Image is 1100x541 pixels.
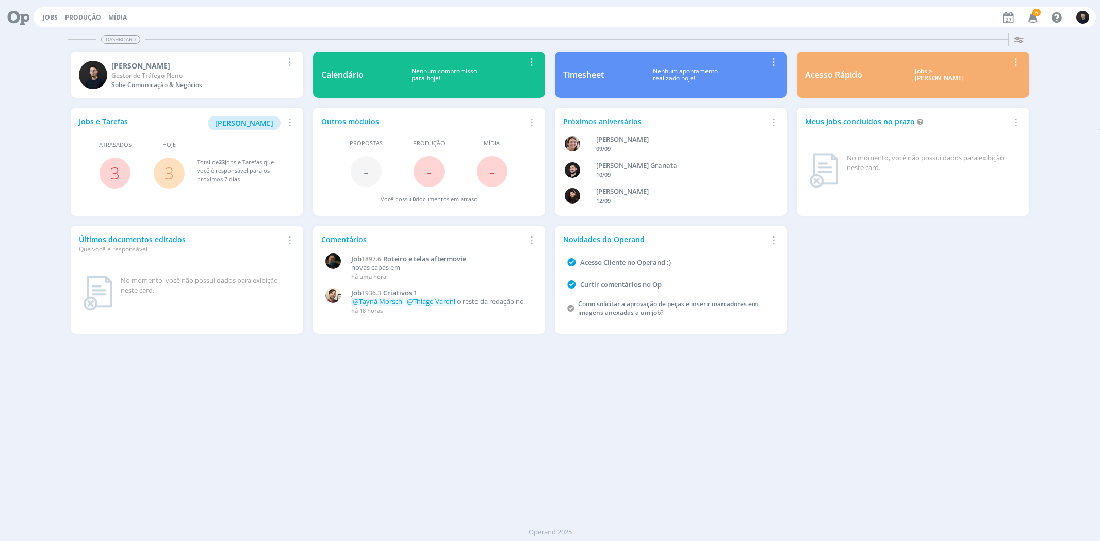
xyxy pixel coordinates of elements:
[321,116,525,127] div: Outros módulos
[110,162,120,184] a: 3
[105,13,130,22] button: Mídia
[847,153,1016,173] div: No momento, você não possui dados para exibição neste card.
[489,160,495,182] span: -
[563,69,604,81] div: Timesheet
[413,195,416,203] span: 0
[351,298,531,306] p: o resto da redação no
[596,171,611,178] span: 10/09
[563,116,767,127] div: Próximos aniversários
[565,188,580,204] img: L
[426,160,432,182] span: -
[121,276,290,296] div: No momento, você não possui dados para exibição neste card.
[1076,8,1090,26] button: C
[596,161,763,171] div: Bruno Corralo Granata
[1076,11,1089,24] img: C
[40,13,61,22] button: Jobs
[79,245,283,254] div: Que você é responsável
[580,280,662,289] a: Curtir comentários no Op
[351,273,386,280] span: há uma hora
[381,195,478,204] div: Você possui documentos em atraso
[111,80,283,90] div: Sobe Comunicação & Negócios
[563,234,767,245] div: Novidades do Operand
[208,117,281,127] a: [PERSON_NAME]
[596,187,763,197] div: Luana da Silva de Andrade
[99,141,132,149] span: Atrasados
[407,297,455,306] span: @Thiago Varoni
[351,289,531,297] a: Job1936.3Criativos 1
[351,255,531,263] a: Job1897.6Roteiro e telas aftermovie
[71,52,303,98] a: C[PERSON_NAME]Gestor de Tráfego PlenoSobe Comunicação & Negócios
[197,158,284,184] div: Total de Jobs e Tarefas que você é responsável para os próximos 7 dias
[111,60,283,71] div: Carlos Nunes
[219,158,225,166] span: 23
[162,141,176,149] span: Hoje
[580,258,671,267] a: Acesso Cliente no Operand :)
[362,289,381,297] span: 1936.3
[321,69,364,81] div: Calendário
[1032,9,1041,16] span: 6
[362,255,381,263] span: 1897.6
[79,61,107,89] img: C
[596,145,611,153] span: 09/09
[325,253,341,269] img: M
[809,153,839,188] img: dashboard_not_found.png
[596,134,763,145] div: Aline Beatriz Jackisch
[83,276,112,311] img: dashboard_not_found.png
[62,13,104,22] button: Produção
[43,13,58,22] a: Jobs
[350,139,383,148] span: Propostas
[805,69,862,81] div: Acesso Rápido
[364,160,369,182] span: -
[565,162,580,178] img: B
[805,116,1009,127] div: Meus Jobs concluídos no prazo
[604,67,767,82] div: Nenhum apontamento realizado hoje!
[383,288,417,297] span: Criativos 1
[65,13,101,22] a: Produção
[596,197,611,205] span: 12/09
[321,234,525,245] div: Comentários
[165,162,174,184] a: 3
[108,13,127,22] a: Mídia
[111,71,283,80] div: Gestor de Tráfego Pleno
[353,297,402,306] span: @Tayná Morsch
[555,52,787,98] a: TimesheetNenhum apontamentorealizado hoje!
[208,116,281,130] button: [PERSON_NAME]
[383,254,466,263] span: Roteiro e telas aftermovie
[79,234,283,254] div: Últimos documentos editados
[351,307,383,314] span: há 18 horas
[578,299,758,317] a: Como solicitar a aprovação de peças e inserir marcadores em imagens anexadas a um job?
[351,264,531,272] p: novas capas em
[565,136,580,151] img: A
[101,35,140,44] span: Dashboard
[325,288,341,303] img: G
[215,118,273,128] span: [PERSON_NAME]
[413,139,445,148] span: Produção
[1022,8,1043,27] button: 6
[364,67,525,82] div: Nenhum compromisso para hoje!
[484,139,500,148] span: Mídia
[79,116,283,130] div: Jobs e Tarefas
[870,67,1009,82] div: Jobs > [PERSON_NAME]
